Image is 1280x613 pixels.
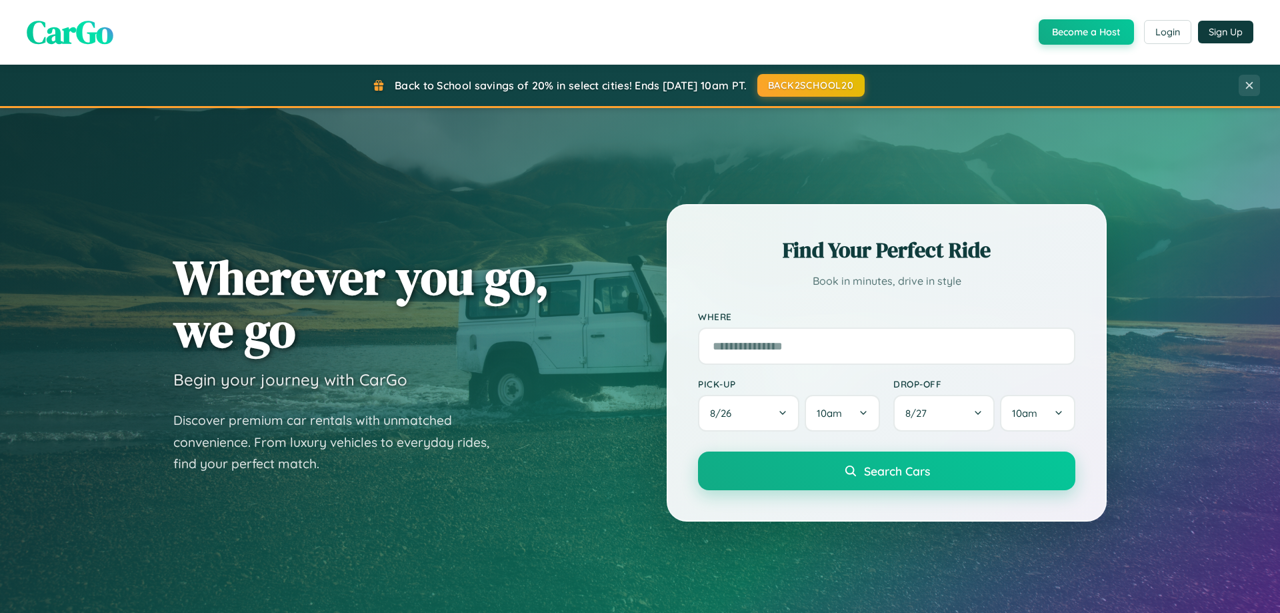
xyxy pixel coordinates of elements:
label: Drop-off [893,378,1075,390]
p: Book in minutes, drive in style [698,271,1075,291]
span: Back to School savings of 20% in select cities! Ends [DATE] 10am PT. [395,79,747,92]
button: 8/27 [893,395,995,432]
button: 10am [1000,395,1075,432]
button: 10am [805,395,880,432]
h3: Begin your journey with CarGo [173,370,407,390]
button: Become a Host [1039,19,1134,45]
h2: Find Your Perfect Ride [698,235,1075,265]
button: Sign Up [1198,21,1253,43]
button: 8/26 [698,395,799,432]
span: 10am [1012,407,1037,420]
span: 10am [817,407,842,420]
span: 8 / 27 [905,407,933,420]
button: Search Cars [698,452,1075,490]
span: CarGo [27,10,113,54]
button: Login [1144,20,1191,44]
label: Where [698,311,1075,322]
h1: Wherever you go, we go [173,251,549,356]
span: 8 / 26 [710,407,738,420]
button: BACK2SCHOOL20 [757,74,865,97]
label: Pick-up [698,378,880,390]
p: Discover premium car rentals with unmatched convenience. From luxury vehicles to everyday rides, ... [173,410,507,475]
span: Search Cars [864,464,930,478]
